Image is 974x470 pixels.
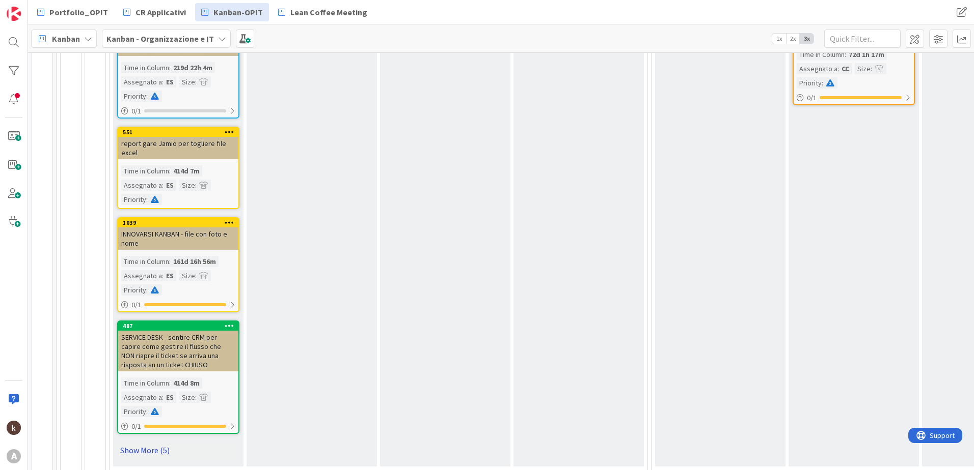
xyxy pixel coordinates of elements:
div: 0/1 [118,420,238,433]
div: 0/1 [118,299,238,311]
div: Size [179,270,195,281]
span: : [146,194,148,205]
div: ES [164,76,176,87]
span: : [195,270,197,281]
a: 487SERVICE DESK - sentire CRM per capire come gestire il flusso che NON riapre il ticket se arriv... [117,320,239,434]
span: : [822,77,823,89]
span: 2x [786,34,800,44]
div: ES [164,180,176,191]
div: Assegnato a [121,392,162,403]
div: 1039INNOVARSI KANBAN - file con foto e nome [118,218,238,250]
div: ES [164,392,176,403]
div: 414d 8m [171,377,202,389]
div: Priority [121,406,146,417]
div: Time in Column [121,377,169,389]
span: 0 / 1 [807,93,817,103]
div: 219d 22h 4m [171,62,215,73]
span: 0 / 1 [131,106,141,116]
div: 0/1 [794,92,914,104]
b: Kanban - Organizzazione e IT [106,34,214,44]
a: Lean Coffee Meeting [272,3,373,21]
span: : [169,165,171,177]
div: 72d 1h 17m [846,49,887,60]
div: Assegnato a [121,180,162,191]
a: 1039INNOVARSI KANBAN - file con foto e nomeTime in Column:161d 16h 56mAssegnato a:ESSize:Priority... [117,217,239,312]
span: : [871,63,872,74]
div: Priority [121,284,146,296]
div: Priority [121,91,146,102]
div: Assegnato a [121,76,162,87]
div: Time in Column [121,256,169,267]
a: Kanban-OPIT [195,3,269,21]
div: 487SERVICE DESK - sentire CRM per capire come gestire il flusso che NON riapre il ticket se arriv... [118,321,238,371]
span: : [169,256,171,267]
div: 1039 [123,219,238,226]
span: : [195,76,197,87]
span: : [162,180,164,191]
a: CR Applicativi [117,3,192,21]
span: : [146,406,148,417]
input: Quick Filter... [824,30,901,48]
div: Assegnato a [121,270,162,281]
span: : [169,377,171,389]
span: : [162,76,164,87]
div: A [7,449,21,463]
div: SERVICE DESK - sentire CRM per capire come gestire il flusso che NON riapre il ticket se arriva u... [118,331,238,371]
img: Visit kanbanzone.com [7,7,21,21]
a: RISCATTI - normare i riscattiTime in Column:219d 22h 4mAssegnato a:ESSize:Priority:0/1 [117,33,239,119]
div: CC [839,63,852,74]
div: 414d 7m [171,165,202,177]
span: : [845,49,846,60]
span: Lean Coffee Meeting [290,6,367,18]
div: Time in Column [121,62,169,73]
span: : [837,63,839,74]
span: Kanban [52,33,80,45]
span: 3x [800,34,814,44]
div: Priority [797,77,822,89]
div: report gare Jamio per togliere file excel [118,137,238,159]
div: Size [179,76,195,87]
div: Size [179,180,195,191]
div: 0/1 [118,105,238,118]
span: 1x [772,34,786,44]
a: 551report gare Jamio per togliere file excelTime in Column:414d 7mAssegnato a:ESSize:Priority: [117,127,239,209]
a: Show More (5) [117,442,239,458]
span: : [195,180,197,191]
span: CR Applicativi [136,6,186,18]
div: ES [164,270,176,281]
div: Size [179,392,195,403]
span: : [162,270,164,281]
a: Time in Column:72d 1h 17mAssegnato a:CCSize:Priority:0/1 [793,10,915,105]
div: 1039 [118,218,238,227]
span: : [146,91,148,102]
div: Size [855,63,871,74]
span: 0 / 1 [131,300,141,310]
div: 551 [118,128,238,137]
span: : [195,392,197,403]
div: 487 [118,321,238,331]
span: Portfolio_OPIT [49,6,108,18]
img: kh [7,421,21,435]
div: Assegnato a [797,63,837,74]
div: 551 [123,129,238,136]
a: Portfolio_OPIT [31,3,114,21]
span: Kanban-OPIT [213,6,263,18]
div: Time in Column [121,165,169,177]
span: 0 / 1 [131,421,141,432]
span: : [169,62,171,73]
div: Priority [121,194,146,205]
span: Support [21,2,46,14]
span: : [146,284,148,296]
span: : [162,392,164,403]
div: Time in Column [797,49,845,60]
div: 487 [123,322,238,330]
div: 161d 16h 56m [171,256,219,267]
div: INNOVARSI KANBAN - file con foto e nome [118,227,238,250]
div: 551report gare Jamio per togliere file excel [118,128,238,159]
